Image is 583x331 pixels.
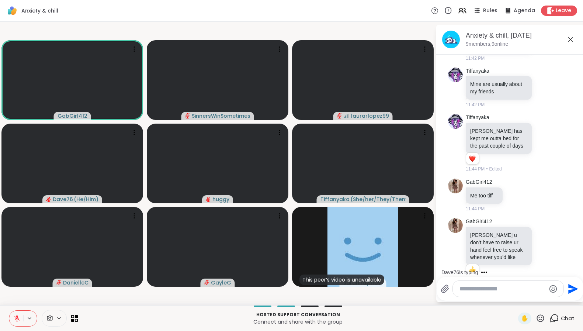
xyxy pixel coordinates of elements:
[46,197,51,202] span: audio-muted
[470,231,527,261] p: [PERSON_NAME] u don’t have to raise ur hand feel free to speak whenever you’d like
[441,269,478,276] div: Dave76 is typing
[470,192,498,199] p: Me too tiff
[6,4,18,17] img: ShareWell Logomark
[448,114,463,129] img: https://sharewell-space-live.sfo3.digitaloceanspaces.com/user-generated/c119739d-7237-4932-a94b-0...
[63,279,89,286] span: DanielleC
[561,315,574,322] span: Chat
[466,31,578,40] div: Anxiety & chill, [DATE]
[58,112,87,120] span: GabGirl412
[320,196,350,203] span: Tiffanyaka
[466,166,485,172] span: 11:44 PM
[299,275,384,285] div: This peer’s video is unavailable
[192,112,250,120] span: SinnersWinSometimes
[466,179,492,186] a: GabGirl412
[466,68,489,75] a: Tiffanyaka
[489,166,502,172] span: Edited
[327,207,398,287] img: sarahhaymov1
[82,318,514,325] p: Connect and share with the group
[521,314,528,323] span: ✋
[466,101,485,108] span: 11:42 PM
[470,80,527,95] p: Mine are usually about my friends
[74,196,98,203] span: ( He/Him )
[466,55,485,62] span: 11:42 PM
[212,196,229,203] span: huggy
[204,280,209,285] span: audio-muted
[350,196,406,203] span: ( She/her/They/Them )
[337,113,342,118] span: audio-muted
[466,41,508,48] p: 9 members, 9 online
[466,153,479,165] div: Reaction list
[56,280,62,285] span: audio-muted
[442,31,460,48] img: Anxiety & chill, Oct 12
[483,7,497,14] span: Rules
[466,206,485,212] span: 11:44 PM
[82,311,514,318] p: Hosted support conversation
[21,7,58,14] span: Anxiety & chill
[185,113,190,118] span: audio-muted
[466,264,479,276] div: Reaction list
[448,68,463,82] img: https://sharewell-space-live.sfo3.digitaloceanspaces.com/user-generated/c119739d-7237-4932-a94b-0...
[211,279,231,286] span: GayleG
[564,280,580,297] button: Send
[466,218,492,225] a: GabGirl412
[549,285,558,293] button: Emoji picker
[459,285,545,293] textarea: Type your message
[466,114,489,121] a: Tiffanyaka
[53,196,73,203] span: Dave76
[448,179,463,193] img: https://sharewell-space-live.sfo3.digitaloceanspaces.com/user-generated/040eba4d-661a-4ddb-ade4-1...
[468,156,476,162] button: Reactions: love
[448,218,463,233] img: https://sharewell-space-live.sfo3.digitaloceanspaces.com/user-generated/040eba4d-661a-4ddb-ade4-1...
[486,166,487,172] span: •
[470,127,527,149] p: [PERSON_NAME] has kept me outta bed for the past couple of days
[206,197,211,202] span: audio-muted
[514,7,535,14] span: Agenda
[351,112,389,120] span: laurarlopez99
[556,7,571,14] span: Leave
